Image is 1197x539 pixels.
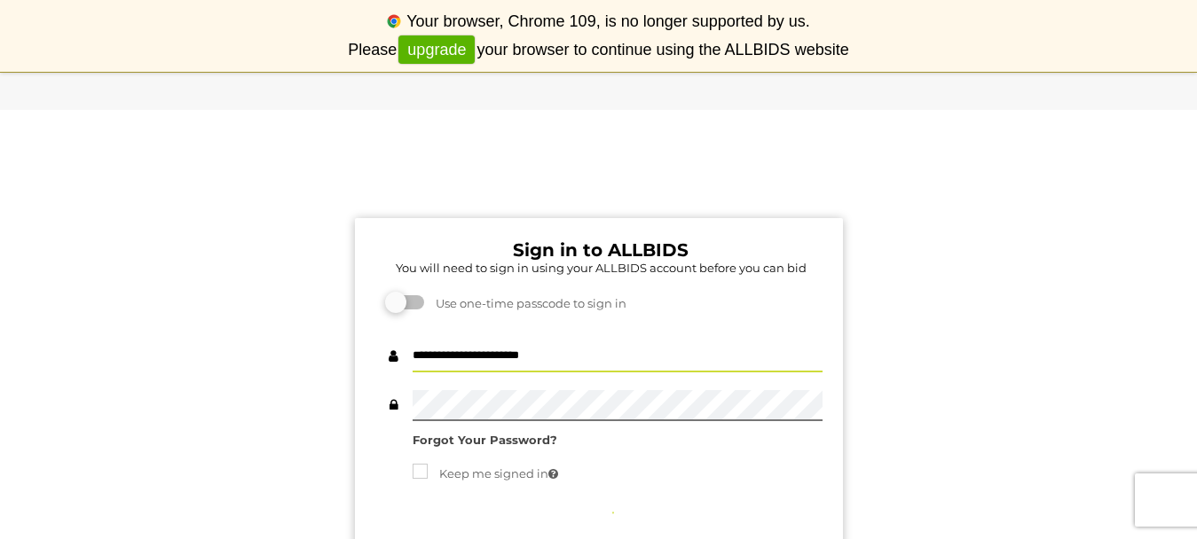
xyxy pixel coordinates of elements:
[513,239,689,261] b: Sign in to ALLBIDS
[427,296,626,310] span: Use one-time passcode to sign in
[380,262,823,274] h5: You will need to sign in using your ALLBIDS account before you can bid
[413,464,558,484] label: Keep me signed in
[413,433,557,447] a: Forgot Your Password?
[398,35,475,65] a: upgrade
